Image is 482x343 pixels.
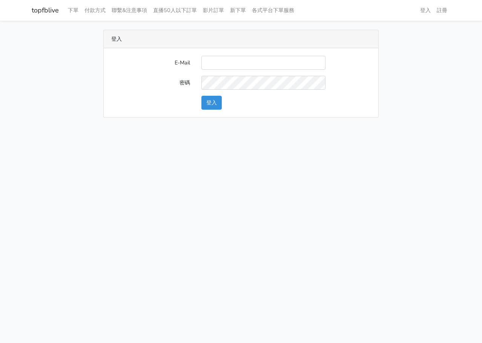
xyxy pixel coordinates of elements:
label: 密碼 [106,76,196,90]
a: 新下單 [227,3,249,18]
a: 直播50人以下訂單 [150,3,200,18]
a: 各式平台下單服務 [249,3,297,18]
a: 付款方式 [81,3,109,18]
div: 登入 [104,30,378,48]
a: topfblive [32,3,59,18]
a: 聯繫&注意事項 [109,3,150,18]
button: 登入 [201,96,222,110]
label: E-Mail [106,56,196,70]
a: 登入 [417,3,434,18]
a: 註冊 [434,3,450,18]
a: 下單 [65,3,81,18]
a: 影片訂單 [200,3,227,18]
